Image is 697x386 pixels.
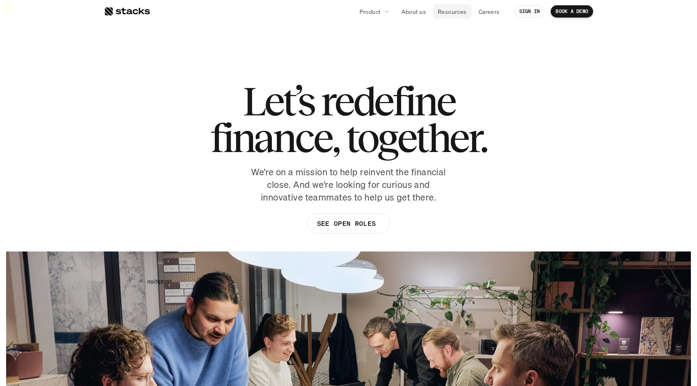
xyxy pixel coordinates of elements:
[519,9,540,14] p: SIGN IN
[317,218,376,229] p: SEE OPEN ROLES
[360,7,381,16] p: Product
[397,4,431,19] a: About us
[247,166,450,203] p: We’re on a mission to help reinvent the financial close. And we’re looking for curious and innova...
[474,4,505,19] a: Careers
[210,83,487,156] h1: Let’s redefine finance, together.
[433,4,472,19] a: Resources
[401,7,426,16] p: About us
[438,7,467,16] p: Resources
[551,5,593,18] a: BOOK A DEMO
[514,5,545,18] a: SIGN IN
[307,213,390,234] a: SEE OPEN ROLES
[556,9,588,14] p: BOOK A DEMO
[479,7,500,16] p: Careers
